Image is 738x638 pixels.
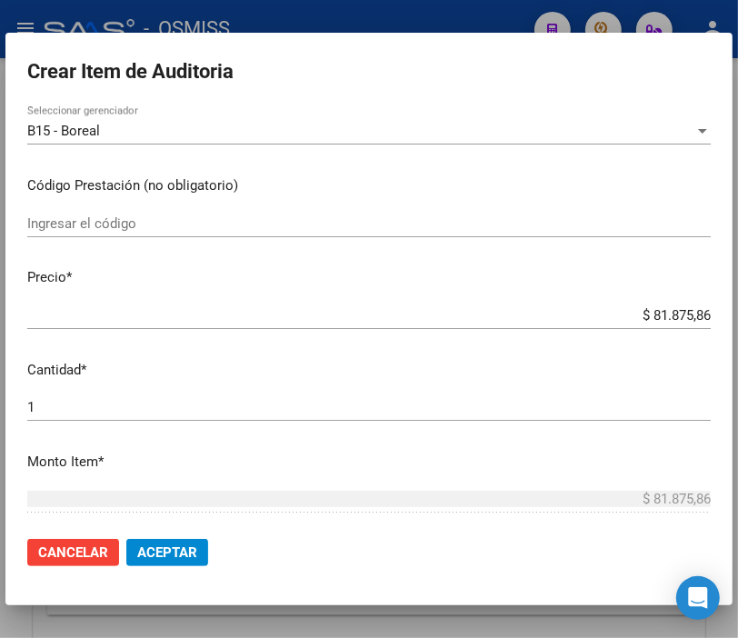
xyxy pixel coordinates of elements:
p: Precio [27,267,711,288]
span: B15 - Boreal [27,123,100,139]
p: Código Prestación (no obligatorio) [27,175,711,196]
h2: Crear Item de Auditoria [27,55,711,89]
span: Aceptar [137,544,197,561]
div: Open Intercom Messenger [676,576,720,620]
p: Cantidad [27,360,711,381]
button: Cancelar [27,539,119,566]
button: Aceptar [126,539,208,566]
span: Cancelar [38,544,108,561]
p: Monto Item [27,452,711,473]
